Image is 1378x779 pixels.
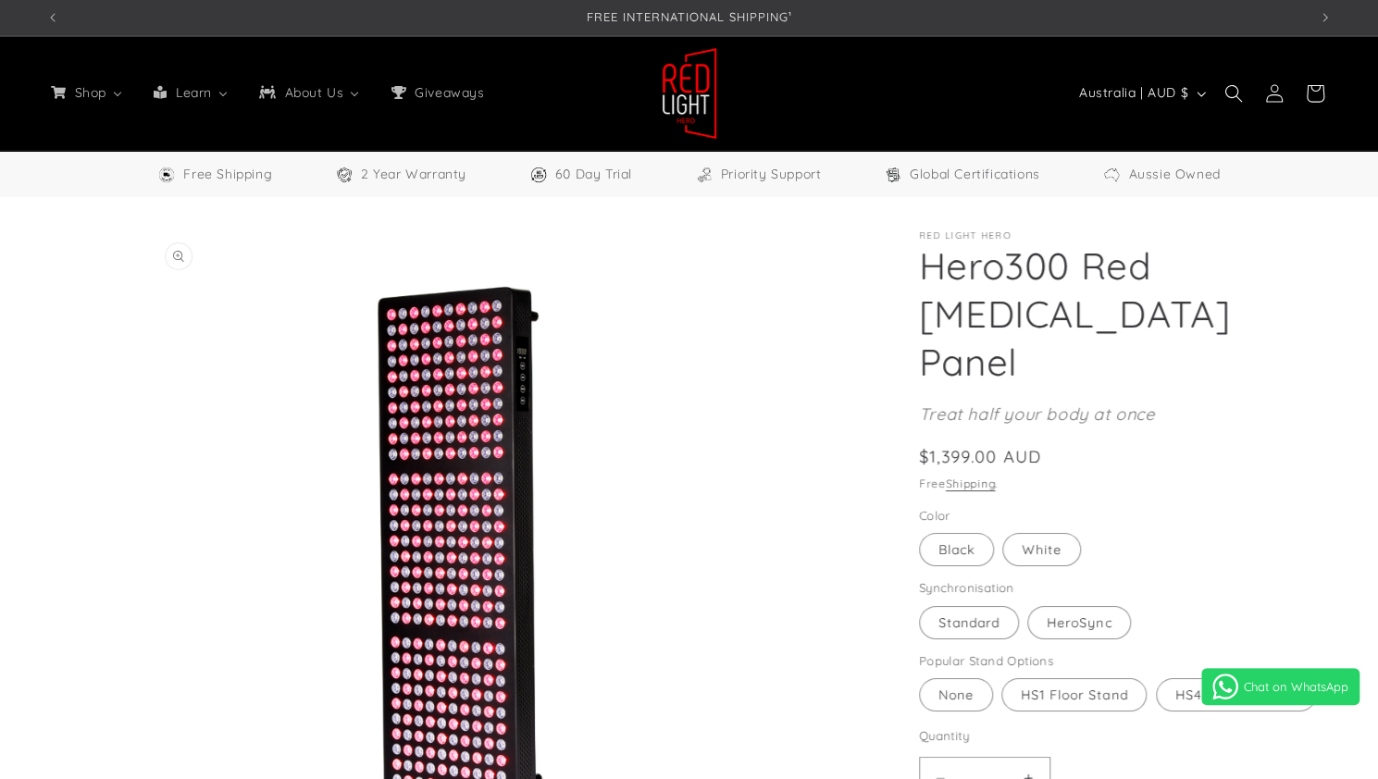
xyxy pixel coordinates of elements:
a: Aussie Owned [1102,163,1220,186]
label: HS4 Branch Stand [1156,678,1316,711]
a: 2 Year Warranty [335,163,466,186]
span: Learn [172,84,214,101]
a: Chat on WhatsApp [1201,668,1359,705]
img: Trial Icon [529,166,548,184]
a: 60 Day Trial [529,163,632,186]
span: Free Shipping [183,163,272,186]
img: Red Light Hero [662,47,717,140]
label: HS1 Floor Stand [1001,678,1147,711]
label: Standard [919,606,1019,639]
img: Certifications Icon [884,166,902,184]
legend: Color [919,507,952,526]
h1: Hero300 Red [MEDICAL_DATA] Panel [919,241,1332,386]
img: Free Shipping Icon [157,166,176,184]
p: Red Light Hero [919,230,1332,241]
span: Chat on WhatsApp [1244,679,1348,694]
img: Warranty Icon [335,166,354,184]
span: FREE INTERNATIONAL SHIPPING¹ [587,9,792,24]
a: Free Worldwide Shipping [157,163,272,186]
div: Free . [919,475,1332,493]
legend: Synchronisation [919,579,1016,598]
span: Aussie Owned [1128,163,1220,186]
a: Shop [35,73,138,112]
span: 2 Year Warranty [361,163,466,186]
a: Priority Support [695,163,822,186]
label: White [1002,533,1081,566]
span: Global Certifications [910,163,1040,186]
a: Giveaways [375,73,497,112]
label: None [919,678,993,711]
legend: Popular Stand Options [919,652,1055,671]
label: HeroSync [1027,606,1131,639]
img: Aussie Owned Icon [1102,166,1121,184]
label: Quantity [919,727,1326,746]
span: Priority Support [721,163,822,186]
em: Treat half your body at once [919,403,1155,425]
span: $1,399.00 AUD [919,444,1042,469]
button: Australia | AUD $ [1068,76,1213,111]
a: Learn [138,73,243,112]
span: Giveaways [411,84,486,101]
img: Support Icon [695,166,714,184]
summary: Search [1213,73,1254,114]
span: Australia | AUD $ [1079,83,1188,103]
label: Black [919,533,994,566]
a: About Us [243,73,375,112]
a: Red Light Hero [654,40,724,146]
span: Shop [71,84,108,101]
span: About Us [281,84,346,101]
a: Shipping [946,476,996,490]
a: Global Certifications [884,163,1040,186]
span: 60 Day Trial [555,163,632,186]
